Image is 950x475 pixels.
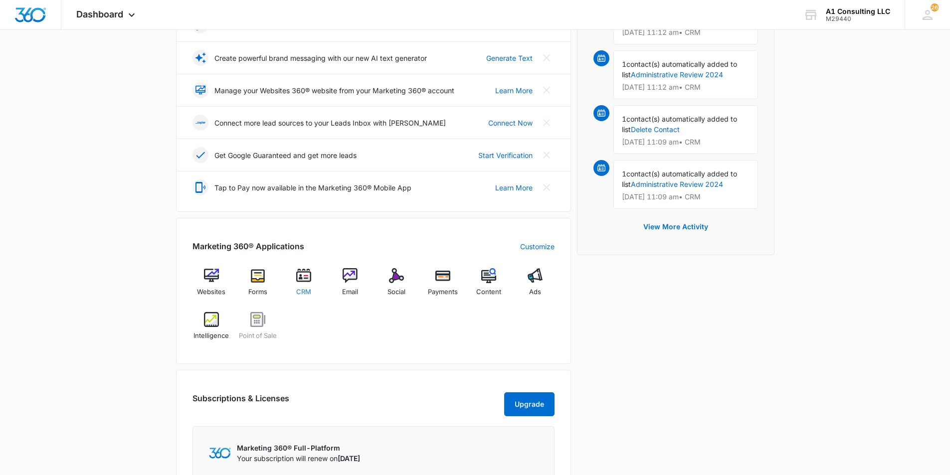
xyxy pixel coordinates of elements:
[476,287,501,297] span: Content
[622,169,626,178] span: 1
[214,53,427,63] p: Create powerful brand messaging with our new AI text generator
[488,118,533,128] a: Connect Now
[495,85,533,96] a: Learn More
[428,287,458,297] span: Payments
[192,392,289,412] h2: Subscriptions & Licenses
[931,3,939,11] span: 26
[192,312,231,348] a: Intelligence
[631,70,723,79] a: Administrative Review 2024
[486,53,533,63] a: Generate Text
[539,147,555,163] button: Close
[622,193,750,200] p: [DATE] 11:09 am • CRM
[539,115,555,131] button: Close
[622,115,737,134] span: contact(s) automatically added to list
[622,29,750,36] p: [DATE] 11:12 am • CRM
[495,182,533,193] a: Learn More
[192,240,304,252] h2: Marketing 360® Applications
[631,125,680,134] a: Delete Contact
[193,331,229,341] span: Intelligence
[378,268,416,304] a: Social
[192,268,231,304] a: Websites
[296,287,311,297] span: CRM
[826,7,890,15] div: account name
[331,268,370,304] a: Email
[237,443,360,453] p: Marketing 360® Full-Platform
[622,60,737,79] span: contact(s) automatically added to list
[214,118,446,128] p: Connect more lead sources to your Leads Inbox with [PERSON_NAME]
[622,169,737,188] span: contact(s) automatically added to list
[387,287,405,297] span: Social
[478,150,533,160] a: Start Verification
[197,287,225,297] span: Websites
[622,60,626,68] span: 1
[826,15,890,22] div: account id
[520,241,555,252] a: Customize
[238,268,277,304] a: Forms
[622,139,750,146] p: [DATE] 11:09 am • CRM
[285,268,323,304] a: CRM
[539,179,555,195] button: Close
[504,392,555,416] button: Upgrade
[631,180,723,188] a: Administrative Review 2024
[238,312,277,348] a: Point of Sale
[516,268,555,304] a: Ads
[214,150,357,160] p: Get Google Guaranteed and get more leads
[338,454,360,463] span: [DATE]
[633,215,718,239] button: View More Activity
[931,3,939,11] div: notifications count
[239,331,277,341] span: Point of Sale
[214,85,454,96] p: Manage your Websites 360® website from your Marketing 360® account
[423,268,462,304] a: Payments
[209,448,231,458] img: Marketing 360 Logo
[214,182,411,193] p: Tap to Pay now available in the Marketing 360® Mobile App
[622,115,626,123] span: 1
[237,453,360,464] p: Your subscription will renew on
[539,50,555,66] button: Close
[539,82,555,98] button: Close
[622,84,750,91] p: [DATE] 11:12 am • CRM
[76,9,123,19] span: Dashboard
[529,287,541,297] span: Ads
[470,268,508,304] a: Content
[248,287,267,297] span: Forms
[342,287,358,297] span: Email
